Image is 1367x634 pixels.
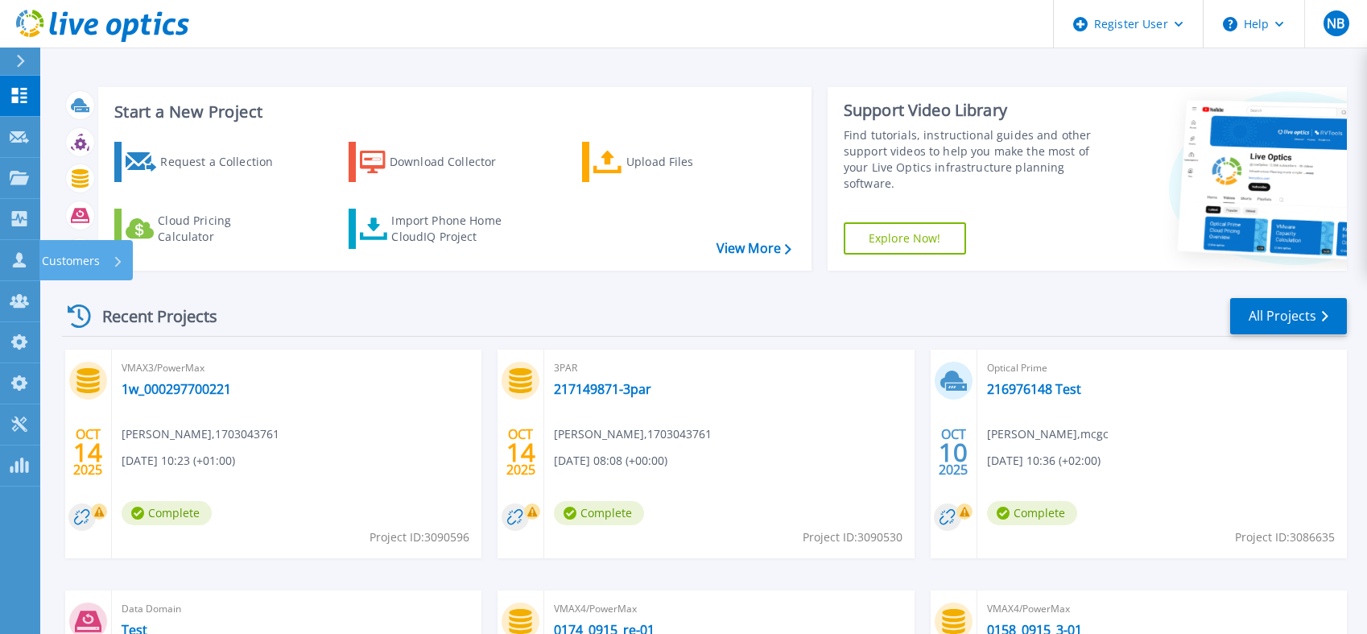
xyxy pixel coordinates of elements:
[987,359,1337,377] span: Optical Prime
[844,127,1106,192] div: Find tutorials, instructional guides and other support videos to help you make the most of your L...
[554,425,712,443] span: [PERSON_NAME] , 1703043761
[1230,298,1347,334] a: All Projects
[349,142,528,182] a: Download Collector
[554,600,904,618] span: VMAX4/PowerMax
[122,452,235,470] span: [DATE] 10:23 (+01:00)
[114,209,294,249] a: Cloud Pricing Calculator
[114,142,294,182] a: Request a Collection
[114,103,791,121] h3: Start a New Project
[717,241,791,256] a: View More
[122,381,231,397] a: 1w_000297700221
[122,359,472,377] span: VMAX3/PowerMax
[987,425,1109,443] span: [PERSON_NAME] , mcgc
[506,423,536,482] div: OCT 2025
[122,600,472,618] span: Data Domain
[73,445,102,459] span: 14
[626,146,755,178] div: Upload Files
[987,381,1081,397] a: 216976148 Test
[844,100,1106,121] div: Support Video Library
[122,425,279,443] span: [PERSON_NAME] , 1703043761
[554,359,904,377] span: 3PAR
[160,146,289,178] div: Request a Collection
[554,381,651,397] a: 217149871-3par
[370,528,469,546] span: Project ID: 3090596
[72,423,103,482] div: OCT 2025
[1235,528,1335,546] span: Project ID: 3086635
[987,452,1101,470] span: [DATE] 10:36 (+02:00)
[987,600,1337,618] span: VMAX4/PowerMax
[554,452,667,470] span: [DATE] 08:08 (+00:00)
[506,445,535,459] span: 14
[554,501,644,525] span: Complete
[803,528,902,546] span: Project ID: 3090530
[938,423,968,482] div: OCT 2025
[158,213,287,245] div: Cloud Pricing Calculator
[62,296,239,336] div: Recent Projects
[844,222,966,255] a: Explore Now!
[1327,17,1344,30] span: NB
[122,501,212,525] span: Complete
[390,146,518,178] div: Download Collector
[42,240,100,282] p: Customers
[582,142,762,182] a: Upload Files
[987,501,1077,525] span: Complete
[939,445,968,459] span: 10
[391,213,517,245] div: Import Phone Home CloudIQ Project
